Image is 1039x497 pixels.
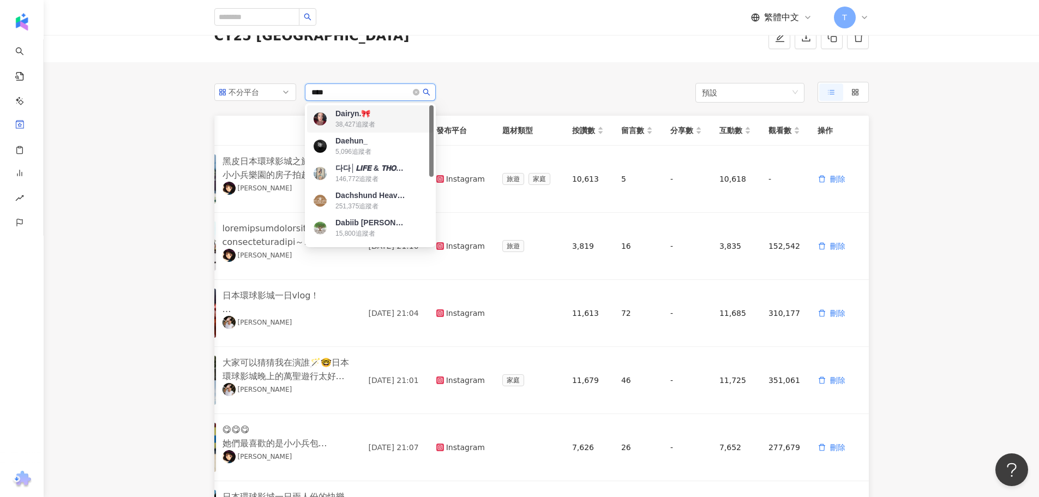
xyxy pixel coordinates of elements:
span: delete [818,175,826,183]
div: 15,800 追蹤者 [335,229,375,238]
th: 操作 [809,116,869,146]
div: - [768,173,800,185]
button: 刪除 [818,168,846,190]
span: delete [818,444,826,451]
th: 題材類型 [494,116,563,146]
div: Instagram [436,240,485,252]
div: 11,613 [572,307,604,319]
img: KOL Avatar [223,249,236,262]
button: 刪除 [818,235,846,257]
div: 日本環球影城一日vlog！ 拍攝協力/監修：日本環球影城 #PR #universalstudiosjapan #USJ [223,289,351,316]
th: 互動數 [711,116,760,146]
img: KOL Avatar [314,221,327,235]
th: 發布平台 [428,116,494,146]
div: 다다│𝙇𝙄𝙁𝙀 & 𝙏𝙃𝙊𝙐𝙂𝙃𝙏🗽 [307,160,434,187]
span: search [423,88,430,96]
div: 16 [621,240,653,252]
div: Dachshund Heaven ❤️❤️ [335,190,406,201]
div: 310,177 [768,307,800,319]
img: KOL Avatar [314,112,327,125]
div: 11,685 [719,307,751,319]
th: 留言數 [612,116,662,146]
div: 38,427 追蹤者 [335,120,375,129]
span: 刪除 [830,309,845,318]
img: KOL Avatar [223,450,236,463]
div: 351,061 [768,374,800,386]
div: Daehun_ [335,135,368,146]
div: 11,725 [719,374,751,386]
div: 146,772 追蹤者 [335,175,379,184]
span: 刪除 [830,376,845,385]
div: 😋😋😋 她們最喜歡的是小小兵包子 裡面是咖哩口味🍛 [223,423,327,450]
img: KOL Avatar [223,383,236,396]
div: loremipsumdolorsitame！ consecteturadipi～ elitseddo!!! eiusm《tem！incid》 utlaborEEtdolor😍 magnaaliQ... [223,221,351,249]
span: delete [818,242,826,250]
span: 預設 [702,83,798,103]
div: - [670,374,702,386]
span: 家庭 [502,374,524,386]
div: 大家可以猜猜我在演誰🪄🤓日本環球影城晚上的萬聖遊行太好玩了，路上都是非常寫實恐怖的怪物，假設被怪物抓走，隔天是不是就不用上班了？看到這些怪物，我和[PERSON_NAME]一點都不害怕！！ 拍攝... [223,356,351,383]
div: 3,835 [719,240,751,252]
span: delete [818,309,826,317]
span: 分享數 [670,124,693,136]
div: 7,652 [719,441,751,453]
div: Dairyn.🎀 [335,108,370,119]
button: 刪除 [818,436,846,458]
span: 按讚數 [572,124,595,136]
div: 10,613 [572,173,604,185]
span: 貼文內容 [151,124,343,136]
a: KOL Avatar[PERSON_NAME] [223,249,292,262]
div: Dabiib [PERSON_NAME] [335,217,406,228]
div: 黑皮日本環球影城之旅 🩵✨☁️ 小小兵樂園的房子拍起來很好看耶 而且不會拍到後面很多人！讚( •̀ᴗ•́ ) - [PERSON_NAME]說她覺得小小兵樂園的全新設施最好玩 [PERSON_N... [223,154,351,182]
img: KOL Avatar [223,316,236,329]
div: 10,618 [719,173,751,185]
span: close-circle [413,89,419,95]
div: 152,542 [768,240,800,252]
div: 5,096 追蹤者 [335,147,371,157]
div: - [670,240,702,252]
span: delete [818,376,826,384]
div: Instagram [436,307,485,319]
th: 分享數 [662,116,711,146]
button: 刪除 [818,369,846,391]
div: Dachshund Heaven ❤️❤️ [307,187,434,214]
div: 不分平台 [229,84,264,100]
span: 刪除 [830,443,845,452]
a: KOL Avatar[PERSON_NAME] [223,383,292,396]
iframe: Help Scout Beacon - Open [995,453,1028,486]
div: 7,626 [572,441,604,453]
img: logo icon [13,13,31,31]
span: rise [15,187,24,212]
span: 旅遊 [502,173,524,185]
div: Dahwa Tv Officiel [335,244,399,255]
div: 46 [621,374,653,386]
div: 26 [621,441,653,453]
span: edit [775,33,785,43]
th: 觀看數 [760,116,809,146]
button: 刪除 [818,302,846,324]
div: Instagram [436,173,485,185]
div: Dabiib Iyo Dadaal [307,214,434,242]
span: 互動數 [719,124,742,136]
span: download [801,33,811,43]
span: delete [854,33,863,43]
span: 旅遊 [502,240,524,252]
div: - [670,441,702,453]
img: KOL Avatar [314,140,327,153]
div: Dahwa Tv Officiel [307,242,434,269]
span: 刪除 [830,242,845,250]
div: 72 [621,307,653,319]
a: KOL Avatar[PERSON_NAME] [223,450,292,463]
div: Instagram [436,374,485,386]
div: 5 [621,173,653,185]
a: KOL Avatar[PERSON_NAME] [223,182,292,195]
th: 按讚數 [563,116,612,146]
div: 11,679 [572,374,604,386]
div: Instagram [436,441,485,453]
img: KOL Avatar [223,182,236,195]
a: KOL Avatar[PERSON_NAME] [223,316,292,329]
div: - [670,173,702,185]
div: Dairyn.🎀 [307,105,434,133]
span: 留言數 [621,124,644,136]
img: KOL Avatar [314,194,327,207]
